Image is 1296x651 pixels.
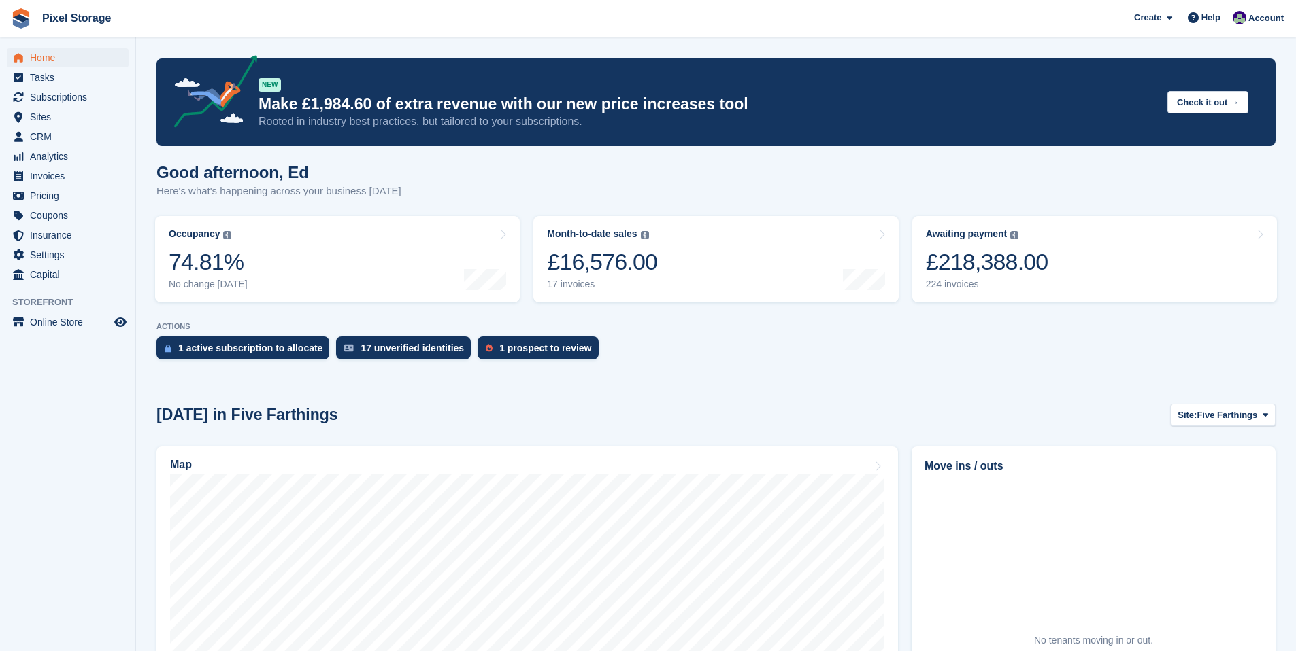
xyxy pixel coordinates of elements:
a: Pixel Storage [37,7,116,29]
img: stora-icon-8386f47178a22dfd0bd8f6a31ec36ba5ce8667c1dd55bd0f319d3a0aa187defe.svg [11,8,31,29]
div: No tenants moving in or out. [1034,633,1153,648]
img: Ed Simpson [1233,11,1246,24]
span: Site: [1178,408,1197,422]
a: menu [7,48,129,67]
p: ACTIONS [156,322,1276,331]
a: Occupancy 74.81% No change [DATE] [155,216,520,302]
button: Site: Five Farthings [1170,404,1276,426]
img: verify_identity-adf6edd0f0f0b5bbfe63781bf79b02c33cf7c696d77639b501bdc392416b5a36.svg [344,344,354,352]
a: Month-to-date sales £16,576.00 17 invoices [533,216,898,302]
a: 17 unverified identities [336,336,478,366]
a: menu [7,88,129,107]
a: menu [7,68,129,87]
img: icon-info-grey-7440780725fd019a000dd9b08b2336e03edf1995a4989e88bcd33f0948082b44.svg [1010,231,1018,239]
div: 224 invoices [926,279,1048,290]
span: Capital [30,265,112,284]
span: Tasks [30,68,112,87]
div: 1 prospect to review [499,342,591,353]
div: £218,388.00 [926,248,1048,276]
h2: Map [170,459,192,471]
div: 17 unverified identities [361,342,464,353]
a: menu [7,226,129,245]
div: Month-to-date sales [547,228,637,240]
a: menu [7,206,129,225]
a: Awaiting payment £218,388.00 224 invoices [912,216,1277,302]
div: NEW [259,78,281,92]
span: Home [30,48,112,67]
div: 74.81% [169,248,248,276]
span: Settings [30,245,112,264]
span: Five Farthings [1197,408,1257,422]
a: Preview store [112,314,129,330]
a: 1 prospect to review [478,336,605,366]
span: Invoices [30,166,112,186]
a: menu [7,107,129,126]
span: CRM [30,127,112,146]
span: Pricing [30,186,112,205]
img: prospect-51fa495bee0391a8d652442698ab0144808aea92771e9ea1ae160a38d050c398.svg [486,344,493,352]
span: Sites [30,107,112,126]
span: Storefront [12,296,135,309]
div: Occupancy [169,228,220,240]
div: No change [DATE] [169,279,248,290]
a: menu [7,127,129,146]
span: Help [1201,11,1220,24]
span: Insurance [30,226,112,245]
span: Create [1134,11,1161,24]
img: icon-info-grey-7440780725fd019a000dd9b08b2336e03edf1995a4989e88bcd33f0948082b44.svg [641,231,649,239]
span: Coupons [30,206,112,225]
span: Account [1248,12,1284,25]
img: price-adjustments-announcement-icon-8257ccfd72463d97f412b2fc003d46551f7dbcb40ab6d574587a9cd5c0d94... [163,55,258,133]
div: 1 active subscription to allocate [178,342,322,353]
img: active_subscription_to_allocate_icon-d502201f5373d7db506a760aba3b589e785aa758c864c3986d89f69b8ff3... [165,344,171,353]
a: menu [7,313,129,332]
div: £16,576.00 [547,248,657,276]
img: icon-info-grey-7440780725fd019a000dd9b08b2336e03edf1995a4989e88bcd33f0948082b44.svg [223,231,231,239]
div: Awaiting payment [926,228,1008,240]
a: menu [7,245,129,264]
div: 17 invoices [547,279,657,290]
span: Subscriptions [30,88,112,107]
h1: Good afternoon, Ed [156,163,401,181]
a: menu [7,147,129,166]
h2: [DATE] in Five Farthings [156,406,338,424]
a: menu [7,265,129,284]
a: menu [7,186,129,205]
a: menu [7,166,129,186]
p: Make £1,984.60 of extra revenue with our new price increases tool [259,94,1157,114]
button: Check it out → [1167,91,1248,113]
span: Analytics [30,147,112,166]
span: Online Store [30,313,112,332]
p: Here's what's happening across your business [DATE] [156,183,401,199]
p: Rooted in industry best practices, but tailored to your subscriptions. [259,114,1157,129]
h2: Move ins / outs [925,458,1263,474]
a: 1 active subscription to allocate [156,336,336,366]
